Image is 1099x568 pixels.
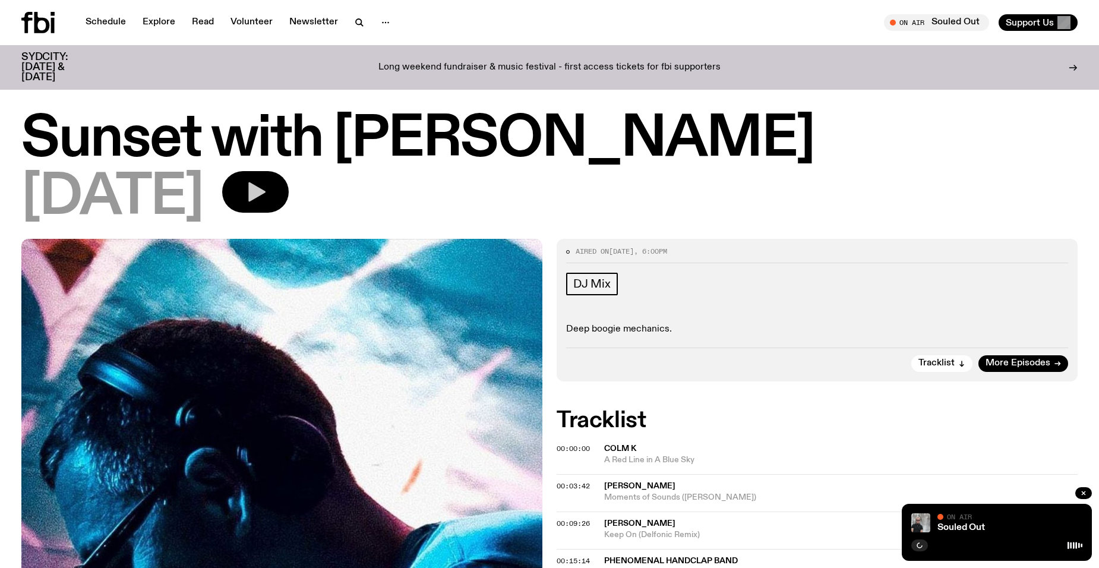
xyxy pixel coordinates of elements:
span: Moments of Sounds ([PERSON_NAME]) [604,492,1078,503]
span: [DATE] [21,171,203,225]
span: A Red Line in A Blue Sky [604,455,1078,466]
span: [PERSON_NAME] [604,482,675,490]
a: Newsletter [282,14,345,31]
p: Deep boogie mechanics. [566,324,1068,335]
span: , 6:00pm [634,247,667,256]
span: [PERSON_NAME] [604,519,675,528]
span: On Air [947,513,972,520]
h3: SYDCITY: [DATE] & [DATE] [21,52,97,83]
h1: Sunset with [PERSON_NAME] [21,113,1078,166]
a: Volunteer [223,14,280,31]
button: 00:03:42 [557,483,590,490]
button: 00:00:00 [557,446,590,452]
span: 00:15:14 [557,556,590,566]
a: Explore [135,14,182,31]
a: More Episodes [978,355,1068,372]
h2: Tracklist [557,410,1078,431]
span: [DATE] [609,247,634,256]
span: Tracklist [918,359,955,368]
span: Support Us [1006,17,1054,28]
span: 00:03:42 [557,481,590,491]
button: Tracklist [911,355,972,372]
span: DJ Mix [573,277,611,291]
span: Aired on [576,247,609,256]
img: Stephen looks directly at the camera, wearing a black tee, black sunglasses and headphones around... [911,513,930,532]
button: Support Us [999,14,1078,31]
a: Souled Out [937,523,985,532]
p: Long weekend fundraiser & music festival - first access tickets for fbi supporters [378,62,721,73]
span: More Episodes [986,359,1050,368]
a: Read [185,14,221,31]
button: On AirSouled Out [884,14,989,31]
span: Phenomenal Handclap band [604,557,738,565]
a: DJ Mix [566,273,618,295]
a: Schedule [78,14,133,31]
span: 00:00:00 [557,444,590,453]
span: 00:09:26 [557,519,590,528]
span: Colm K [604,444,636,453]
span: Keep On (Delfonic Remix) [604,529,1078,541]
button: 00:09:26 [557,520,590,527]
button: 00:15:14 [557,558,590,564]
